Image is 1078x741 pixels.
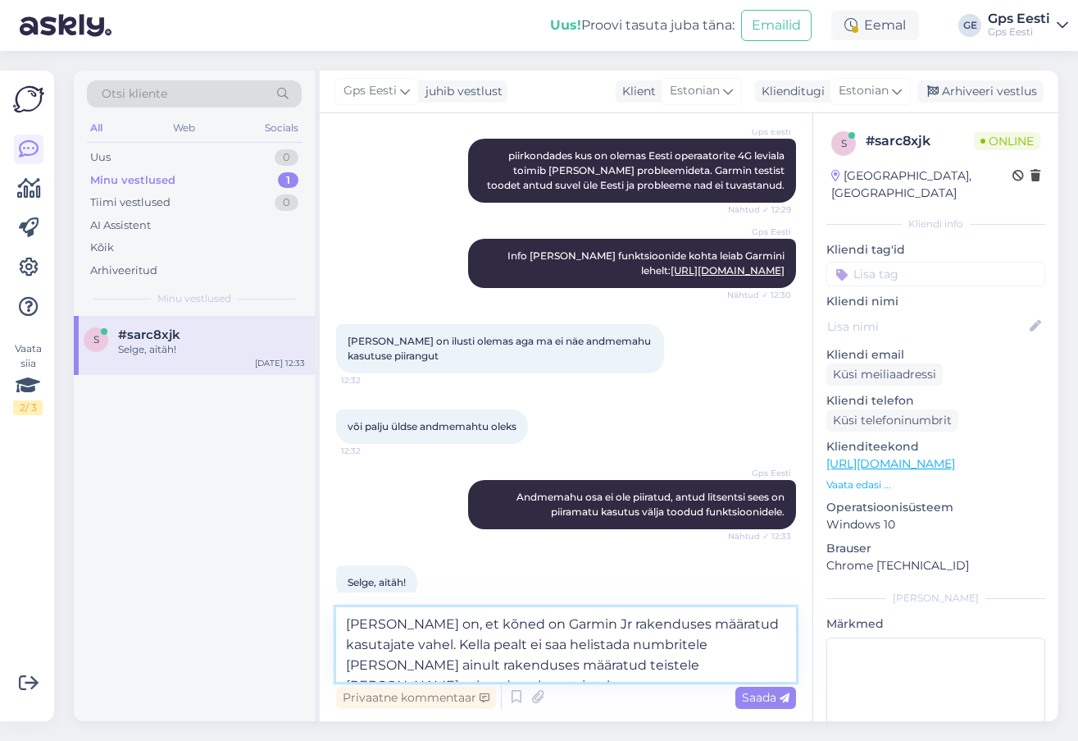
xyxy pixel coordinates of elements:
[826,438,1045,455] p: Klienditeekond
[827,318,1026,336] input: Lisa nimi
[988,12,1050,25] div: Gps Eesti
[727,289,791,301] span: Nähtud ✓ 12:30
[988,12,1068,39] a: Gps EestiGps Eesti
[262,117,302,139] div: Socials
[341,374,403,387] span: 12:32
[93,333,99,345] span: s
[730,126,791,138] span: Gps Eesti
[278,172,298,189] div: 1
[348,335,653,362] span: [PERSON_NAME] on ilusti olemas aga ma ei näe andmemahu kasutuse piirangut
[90,263,157,279] div: Arhiveeritud
[255,357,305,369] div: [DATE] 12:33
[275,149,298,166] div: 0
[671,264,785,277] a: [URL][DOMAIN_NAME]
[87,117,106,139] div: All
[839,82,889,100] span: Estonian
[90,149,111,166] div: Uus
[170,117,198,139] div: Web
[550,16,735,35] div: Proovi tasuta juba täna:
[826,478,1045,492] p: Vaata edasi ...
[988,25,1050,39] div: Gps Eesti
[550,17,581,33] b: Uus!
[958,14,981,37] div: GE
[670,82,720,100] span: Estonian
[102,85,167,103] span: Otsi kliente
[90,217,151,234] div: AI Assistent
[826,456,955,471] a: [URL][DOMAIN_NAME]
[90,240,114,256] div: Kõik
[90,172,175,189] div: Minu vestlused
[487,149,787,191] span: piirkondades kus on olemas Eesti operaatorite 4G leviala toimib [PERSON_NAME] probleemideta. Garm...
[730,226,791,238] span: Gps Eesti
[728,530,791,542] span: Nähtud ✓ 12:33
[755,83,825,100] div: Klienditugi
[831,11,919,40] div: Eemal
[13,341,43,415] div: Vaata siia
[826,409,958,432] div: Küsi telefoninumbrit
[826,557,1045,574] p: Chrome [TECHNICAL_ID]
[507,249,787,277] span: Info [PERSON_NAME] funktsioonide kohta leiab Garmini lehelt:
[974,132,1040,150] span: Online
[826,346,1045,364] p: Kliendi email
[826,591,1045,606] div: [PERSON_NAME]
[826,615,1045,633] p: Märkmed
[728,204,791,216] span: Nähtud ✓ 12:29
[826,241,1045,258] p: Kliendi tag'id
[616,83,656,100] div: Klient
[348,576,406,588] span: Selge, aitäh!
[826,262,1045,286] input: Lisa tag
[118,327,180,342] span: #sarc8xjk
[826,516,1045,533] p: Windows 10
[336,687,496,709] div: Privaatne kommentaar
[917,80,1044,103] div: Arhiveeri vestlus
[90,194,171,211] div: Tiimi vestlused
[157,291,231,306] span: Minu vestlused
[866,131,974,151] div: # sarc8xjk
[275,194,298,211] div: 0
[841,137,847,149] span: s
[336,607,796,682] textarea: [PERSON_NAME] on, et kõned on Garmin Jr rakenduses määratud kasutajate vahel. Kella pealt ei saa ...
[826,293,1045,310] p: Kliendi nimi
[13,84,44,115] img: Askly Logo
[730,467,791,479] span: Gps Eesti
[118,342,305,357] div: Selge, aitäh!
[13,400,43,415] div: 2 / 3
[826,392,1045,409] p: Kliendi telefon
[348,420,516,432] span: või palju üldse andmemahtu oleks
[826,540,1045,557] p: Brauser
[516,491,787,518] span: Andmemahu osa ei ole piiratud, antud litsentsi sees on piiramatu kasutus välja toodud funktsiooni...
[826,499,1045,516] p: Operatsioonisüsteem
[826,217,1045,231] div: Kliendi info
[419,83,503,100] div: juhib vestlust
[826,364,943,386] div: Küsi meiliaadressi
[341,445,403,457] span: 12:32
[831,167,1012,202] div: [GEOGRAPHIC_DATA], [GEOGRAPHIC_DATA]
[343,82,397,100] span: Gps Eesti
[742,690,789,705] span: Saada
[741,10,812,41] button: Emailid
